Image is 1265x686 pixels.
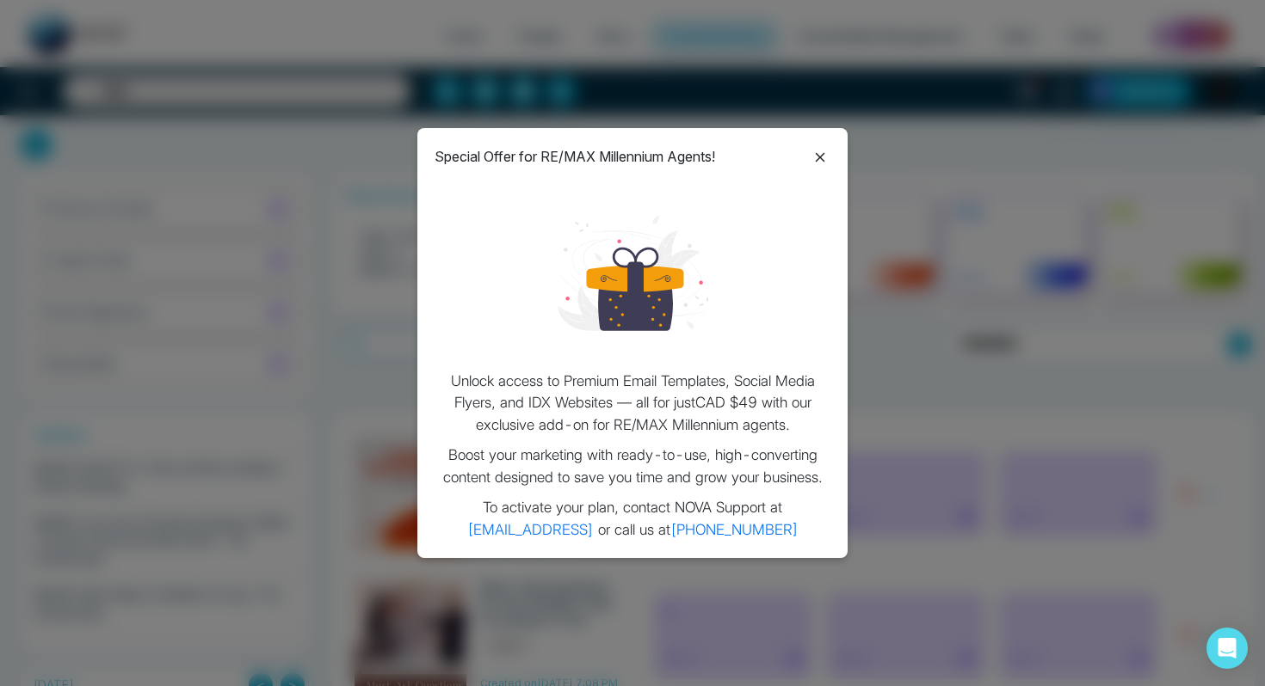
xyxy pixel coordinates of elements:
img: loading [558,198,708,348]
a: [EMAIL_ADDRESS] [467,521,594,538]
div: Open Intercom Messenger [1206,628,1248,669]
p: Unlock access to Premium Email Templates, Social Media Flyers, and IDX Websites — all for just CA... [435,371,830,437]
p: Boost your marketing with ready-to-use, high-converting content designed to save you time and gro... [435,444,830,488]
p: To activate your plan, contact NOVA Support at or call us at [435,497,830,541]
p: Special Offer for RE/MAX Millennium Agents! [435,146,715,167]
a: [PHONE_NUMBER] [670,521,799,538]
